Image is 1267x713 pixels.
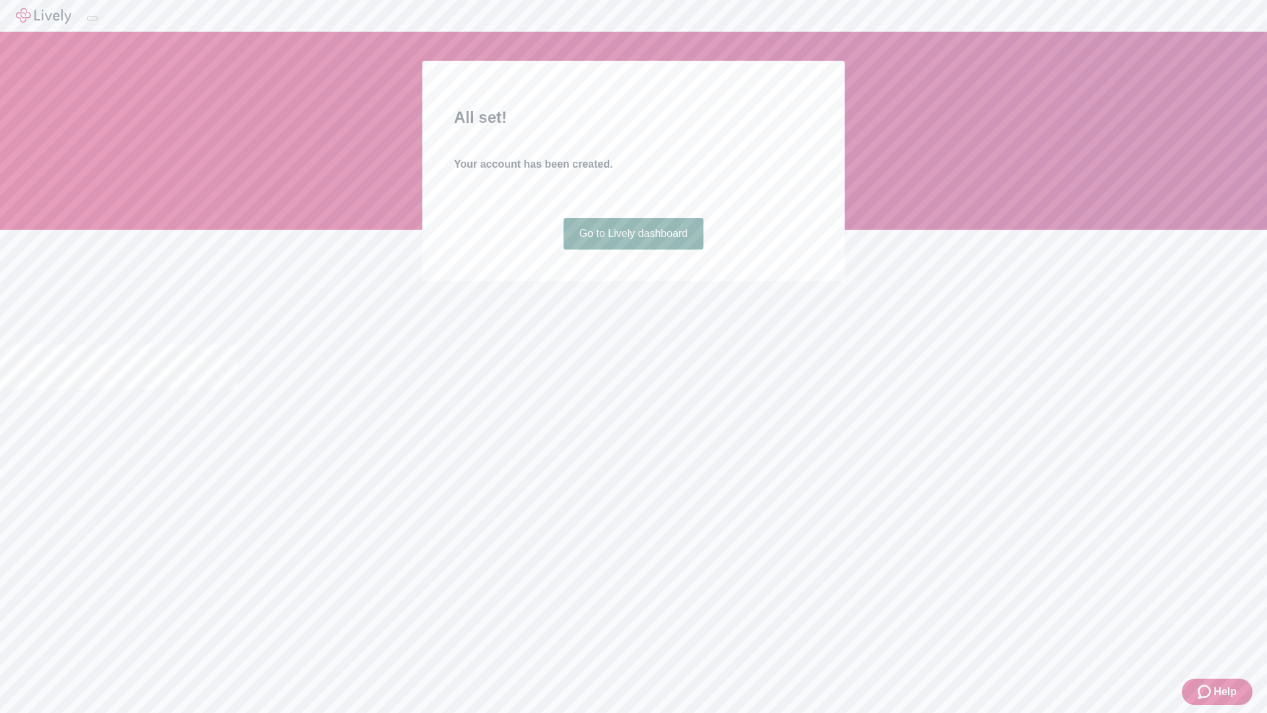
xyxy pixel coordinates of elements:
[1214,684,1237,700] span: Help
[87,17,98,20] button: Log out
[1182,679,1252,705] button: Zendesk support iconHelp
[454,106,813,129] h2: All set!
[16,8,71,24] img: Lively
[1198,684,1214,700] svg: Zendesk support icon
[564,218,704,250] a: Go to Lively dashboard
[454,156,813,172] h4: Your account has been created.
